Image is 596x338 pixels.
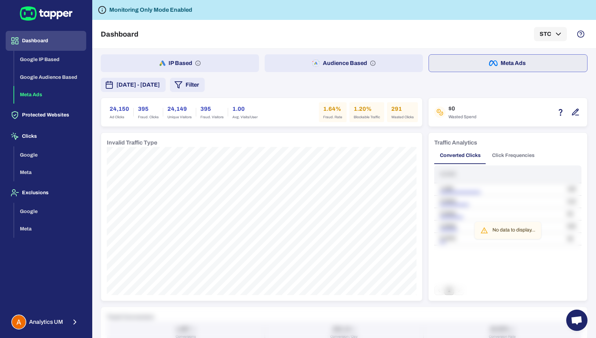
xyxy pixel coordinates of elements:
[167,105,192,113] h6: 24,149
[29,318,63,326] span: Analytics UM
[232,115,258,120] span: Avg. Visits/User
[566,310,587,331] div: Open chat
[14,151,86,157] a: Google
[6,37,86,43] a: Dashboard
[170,78,205,92] button: Filter
[167,115,192,120] span: Unique Visitors
[14,86,86,104] button: Meta Ads
[14,51,86,69] button: Google IP Based
[200,105,223,113] h6: 395
[6,133,86,139] a: Clicks
[554,106,567,118] button: Estimation based on the quantity of invalid click x cost-per-click.
[14,91,86,97] a: Meta Ads
[14,56,86,62] a: Google IP Based
[232,105,258,113] h6: 1.00
[391,105,414,113] h6: 291
[14,169,86,175] a: Meta
[138,115,159,120] span: Fraud. Clicks
[6,111,86,118] a: Protected Websites
[6,183,86,203] button: Exclusions
[14,208,86,214] a: Google
[101,30,138,38] h5: Dashboard
[370,60,376,66] svg: Audience based: Search, Display, Shopping, Video Performance Max, Demand Generation
[265,54,423,72] button: Audience Based
[6,189,86,195] a: Exclusions
[200,115,223,120] span: Fraud. Visitors
[14,203,86,220] button: Google
[101,78,166,92] button: [DATE] - [DATE]
[14,73,86,80] a: Google Audience Based
[486,147,540,164] button: Click Frequencies
[110,115,129,120] span: Ad Clicks
[6,31,86,51] button: Dashboard
[14,225,86,231] a: Meta
[448,114,476,120] span: Wasted Spend
[434,138,477,147] h6: Traffic Analytics
[323,115,342,120] span: Fraud. Rate
[107,138,157,147] h6: Invalid Traffic Type
[98,6,106,14] svg: Tapper is not blocking any fraudulent activity for this domain
[195,60,201,66] svg: IP based: Search, Display, and Shopping.
[6,126,86,146] button: Clicks
[354,115,380,120] span: Blockable Traffic
[391,115,414,120] span: Wasted Clicks
[434,147,486,164] button: Converted Clicks
[138,105,159,113] h6: 395
[110,105,129,113] h6: 24,150
[354,105,380,113] h6: 1.20%
[323,105,342,113] h6: 1.64%
[14,220,86,238] button: Meta
[109,6,192,14] h6: Monitoring Only Mode Enabled
[448,104,476,113] h6: $0
[12,315,26,329] img: Analytics UM
[14,146,86,164] button: Google
[6,312,86,332] button: Analytics UMAnalytics UM
[116,81,160,89] span: [DATE] - [DATE]
[492,224,535,237] div: No data to display...
[6,105,86,125] button: Protected Websites
[101,54,259,72] button: IP Based
[14,69,86,86] button: Google Audience Based
[534,27,567,41] button: STC
[14,164,86,181] button: Meta
[429,54,587,72] button: Meta Ads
